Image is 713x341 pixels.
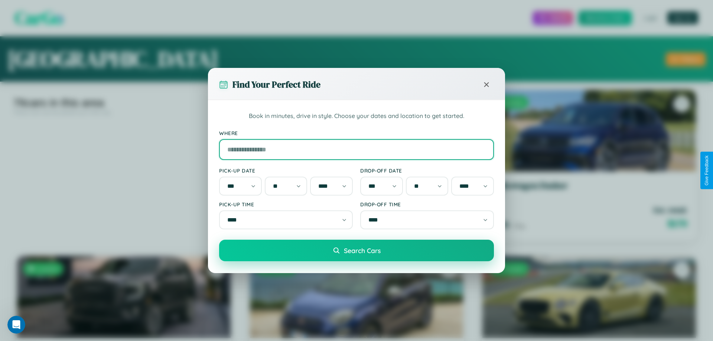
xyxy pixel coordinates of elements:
h3: Find Your Perfect Ride [232,78,320,91]
span: Search Cars [344,246,381,255]
label: Drop-off Time [360,201,494,207]
p: Book in minutes, drive in style. Choose your dates and location to get started. [219,111,494,121]
label: Pick-up Time [219,201,353,207]
label: Drop-off Date [360,167,494,174]
label: Where [219,130,494,136]
label: Pick-up Date [219,167,353,174]
button: Search Cars [219,240,494,261]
